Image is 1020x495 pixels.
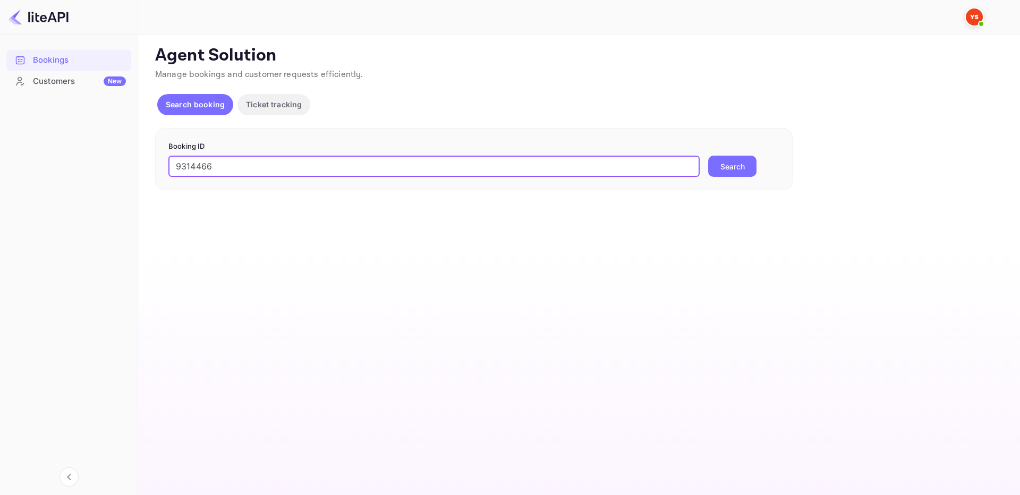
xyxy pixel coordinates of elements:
input: Enter Booking ID (e.g., 63782194) [168,156,700,177]
div: Customers [33,75,126,88]
button: Search [708,156,756,177]
img: Yandex Support [966,8,983,25]
a: Bookings [6,50,131,70]
a: CustomersNew [6,71,131,91]
p: Search booking [166,99,225,110]
div: New [104,76,126,86]
button: Collapse navigation [59,467,79,487]
div: CustomersNew [6,71,131,92]
div: Bookings [6,50,131,71]
span: Manage bookings and customer requests efficiently. [155,69,363,80]
div: Bookings [33,54,126,66]
p: Agent Solution [155,45,1001,66]
p: Ticket tracking [246,99,302,110]
p: Booking ID [168,141,779,152]
img: LiteAPI logo [8,8,69,25]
